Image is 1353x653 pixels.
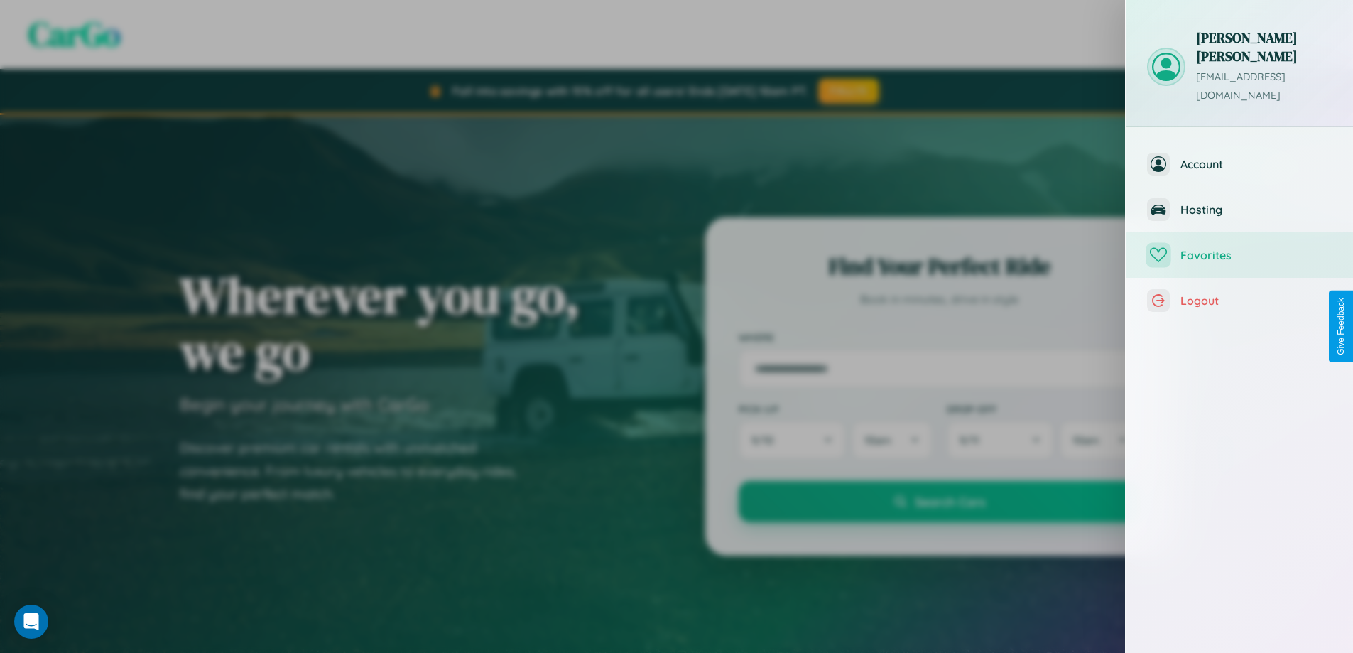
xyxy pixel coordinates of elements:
span: Account [1180,157,1332,171]
button: Account [1126,141,1353,187]
button: Hosting [1126,187,1353,232]
div: Open Intercom Messenger [14,605,48,639]
p: [EMAIL_ADDRESS][DOMAIN_NAME] [1196,68,1332,105]
h3: [PERSON_NAME] [PERSON_NAME] [1196,28,1332,65]
span: Favorites [1180,248,1332,262]
button: Favorites [1126,232,1353,278]
div: Give Feedback [1336,298,1346,355]
span: Hosting [1180,203,1332,217]
span: Logout [1180,293,1332,308]
button: Logout [1126,278,1353,323]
